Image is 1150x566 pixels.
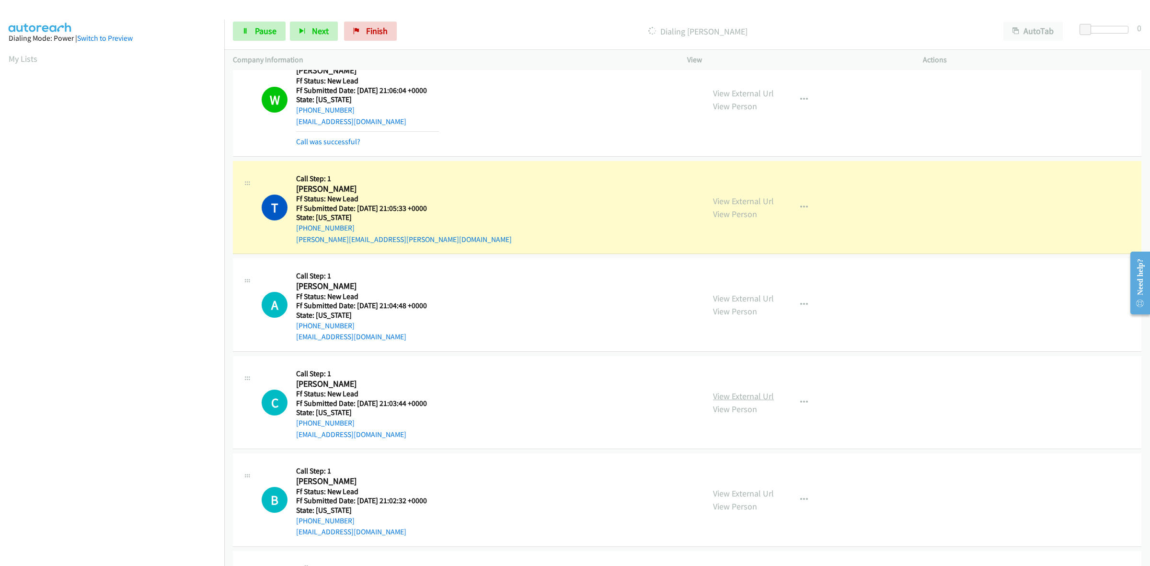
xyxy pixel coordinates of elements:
a: View External Url [713,196,774,207]
h1: T [262,195,287,220]
a: [PHONE_NUMBER] [296,223,355,232]
a: [PERSON_NAME][EMAIL_ADDRESS][PERSON_NAME][DOMAIN_NAME] [296,235,512,244]
a: View External Url [713,391,774,402]
span: Finish [366,25,388,36]
a: Call was successful? [296,137,360,146]
h5: Call Step: 1 [296,466,427,476]
div: Delay between calls (in seconds) [1084,26,1128,34]
h1: B [262,487,287,513]
h1: W [262,87,287,113]
a: [PHONE_NUMBER] [296,418,355,427]
iframe: Resource Center [1122,245,1150,321]
h5: Ff Status: New Lead [296,76,439,86]
h5: Ff Submitted Date: [DATE] 21:02:32 +0000 [296,496,427,506]
a: View Person [713,101,757,112]
div: Dialing Mode: Power | [9,33,216,44]
h5: Ff Submitted Date: [DATE] 21:04:48 +0000 [296,301,439,311]
h2: [PERSON_NAME] [296,281,439,292]
a: View Person [713,501,757,512]
h5: Ff Status: New Lead [296,389,427,399]
a: [PHONE_NUMBER] [296,105,355,115]
p: View [687,54,906,66]
h2: [PERSON_NAME] [296,379,427,390]
button: AutoTab [1003,22,1063,41]
h1: A [262,292,287,318]
h5: Ff Submitted Date: [DATE] 21:05:33 +0000 [296,204,512,213]
a: View Person [713,208,757,219]
a: [EMAIL_ADDRESS][DOMAIN_NAME] [296,527,406,536]
p: Dialing [PERSON_NAME] [410,25,986,38]
h2: [PERSON_NAME] [296,476,427,487]
a: View External Url [713,488,774,499]
h2: [PERSON_NAME] [296,184,439,195]
h5: Call Step: 1 [296,369,427,379]
h5: Ff Submitted Date: [DATE] 21:03:44 +0000 [296,399,427,408]
div: The call is yet to be attempted [262,390,287,416]
h5: State: [US_STATE] [296,95,439,104]
a: [EMAIL_ADDRESS][DOMAIN_NAME] [296,430,406,439]
h5: State: [US_STATE] [296,408,427,417]
a: Finish [344,22,397,41]
h5: Ff Status: New Lead [296,292,439,301]
h5: State: [US_STATE] [296,311,439,320]
a: View External Url [713,88,774,99]
h1: C [262,390,287,416]
a: Switch to Preview [77,34,133,43]
a: [EMAIL_ADDRESS][DOMAIN_NAME] [296,332,406,341]
a: [EMAIL_ADDRESS][DOMAIN_NAME] [296,117,406,126]
h5: State: [US_STATE] [296,213,512,222]
span: Next [312,25,329,36]
h5: State: [US_STATE] [296,506,427,515]
a: View External Url [713,293,774,304]
h2: [PERSON_NAME] [296,65,439,76]
a: My Lists [9,53,37,64]
a: [PHONE_NUMBER] [296,321,355,330]
h5: Call Step: 1 [296,174,512,184]
a: View Person [713,306,757,317]
iframe: Dialpad [9,74,224,529]
div: The call is yet to be attempted [262,292,287,318]
span: Pause [255,25,276,36]
h5: Ff Submitted Date: [DATE] 21:06:04 +0000 [296,86,439,95]
h5: Ff Status: New Lead [296,194,512,204]
a: View Person [713,404,757,415]
h5: Call Step: 1 [296,271,439,281]
p: Actions [923,54,1141,66]
button: Next [290,22,338,41]
div: The call is yet to be attempted [262,487,287,513]
a: Pause [233,22,286,41]
p: Company Information [233,54,670,66]
h5: Ff Status: New Lead [296,487,427,497]
div: 0 [1137,22,1141,35]
a: [PHONE_NUMBER] [296,516,355,525]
